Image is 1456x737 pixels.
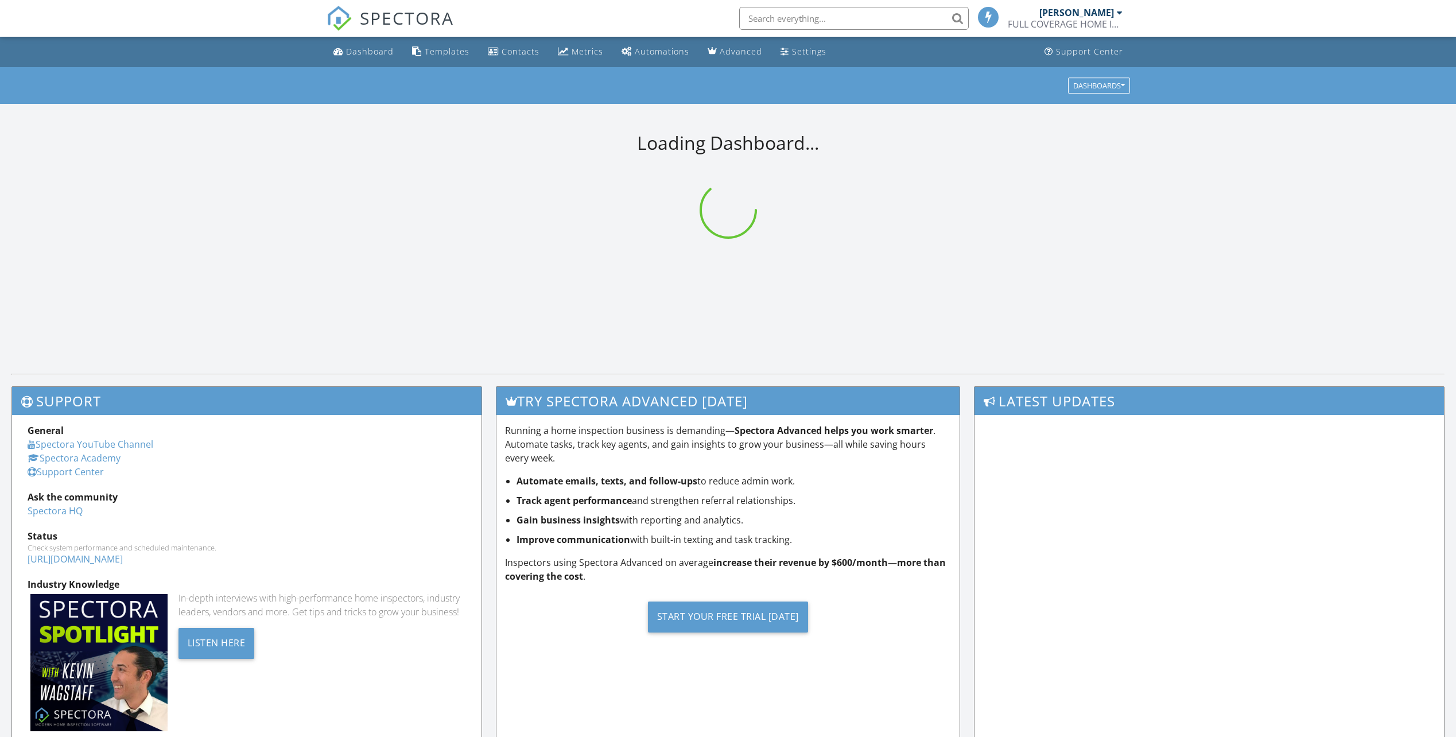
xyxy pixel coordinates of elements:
[496,387,959,415] h3: Try spectora advanced [DATE]
[635,46,689,57] div: Automations
[28,505,83,517] a: Spectora HQ
[517,514,620,526] strong: Gain business insights
[505,556,946,583] strong: increase their revenue by $600/month—more than covering the cost
[1073,82,1125,90] div: Dashboards
[12,387,482,415] h3: Support
[178,628,255,659] div: Listen Here
[329,41,398,63] a: Dashboard
[1008,18,1123,30] div: FULL COVERAGE HOME INSPECTIONS
[703,41,767,63] a: Advanced
[327,15,454,40] a: SPECTORA
[776,41,831,63] a: Settings
[483,41,544,63] a: Contacts
[517,474,950,488] li: to reduce admin work.
[648,602,808,633] div: Start Your Free Trial [DATE]
[1056,46,1123,57] div: Support Center
[178,636,255,649] a: Listen Here
[517,494,950,507] li: and strengthen referral relationships.
[553,41,608,63] a: Metrics
[407,41,474,63] a: Templates
[739,7,969,30] input: Search everything...
[505,592,950,641] a: Start Your Free Trial [DATE]
[28,529,466,543] div: Status
[505,556,950,583] p: Inspectors using Spectora Advanced on average .
[425,46,469,57] div: Templates
[28,577,466,591] div: Industry Knowledge
[30,594,168,731] img: Spectoraspolightmain
[517,533,950,546] li: with built-in texting and task tracking.
[28,543,466,552] div: Check system performance and scheduled maintenance.
[28,452,121,464] a: Spectora Academy
[327,6,352,31] img: The Best Home Inspection Software - Spectora
[28,553,123,565] a: [URL][DOMAIN_NAME]
[974,387,1444,415] h3: Latest Updates
[517,475,697,487] strong: Automate emails, texts, and follow-ups
[28,424,64,437] strong: General
[28,466,104,478] a: Support Center
[517,513,950,527] li: with reporting and analytics.
[617,41,694,63] a: Automations (Basic)
[360,6,454,30] span: SPECTORA
[346,46,394,57] div: Dashboard
[517,533,630,546] strong: Improve communication
[28,438,153,451] a: Spectora YouTube Channel
[505,424,950,465] p: Running a home inspection business is demanding— . Automate tasks, track key agents, and gain ins...
[502,46,539,57] div: Contacts
[572,46,603,57] div: Metrics
[792,46,826,57] div: Settings
[1040,41,1128,63] a: Support Center
[735,424,933,437] strong: Spectora Advanced helps you work smarter
[1039,7,1114,18] div: [PERSON_NAME]
[720,46,762,57] div: Advanced
[517,494,632,507] strong: Track agent performance
[1068,77,1130,94] button: Dashboards
[28,490,466,504] div: Ask the community
[178,591,467,619] div: In-depth interviews with high-performance home inspectors, industry leaders, vendors and more. Ge...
